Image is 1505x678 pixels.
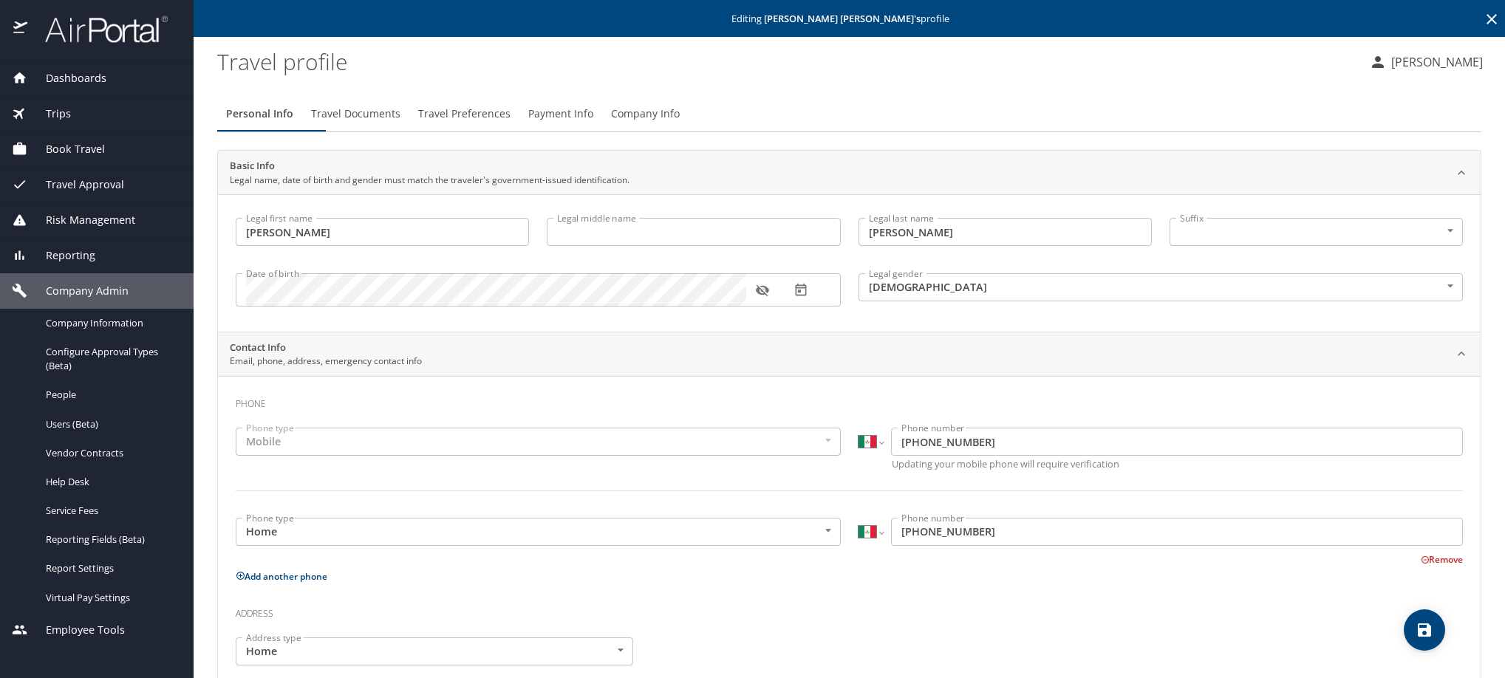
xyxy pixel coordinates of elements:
p: Email, phone, address, emergency contact info [230,355,422,368]
div: Home [236,518,841,546]
span: Help Desk [46,475,176,489]
span: Report Settings [46,561,176,575]
p: Updating your mobile phone will require verification [892,459,1464,469]
img: airportal-logo.png [29,15,168,44]
span: People [46,388,176,402]
div: [DEMOGRAPHIC_DATA] [859,273,1464,301]
div: Home [236,637,633,665]
span: Travel Documents [311,105,400,123]
p: Legal name, date of birth and gender must match the traveler's government-issued identification. [230,174,629,187]
span: Reporting Fields (Beta) [46,533,176,547]
span: Payment Info [528,105,593,123]
span: Company Information [46,316,176,330]
span: Risk Management [27,212,135,228]
h2: Contact Info [230,340,422,355]
span: Service Fees [46,504,176,518]
span: Dashboards [27,70,106,86]
span: Personal Info [226,105,293,123]
h2: Basic Info [230,159,629,174]
span: Company Info [611,105,680,123]
p: Editing profile [198,14,1501,24]
div: ​ [1170,218,1463,246]
h1: Travel profile [217,38,1357,84]
button: Add another phone [236,570,327,583]
h3: Phone [236,388,1463,413]
span: Reporting [27,247,95,264]
span: Vendor Contracts [46,446,176,460]
img: icon-airportal.png [13,15,29,44]
span: Book Travel [27,141,105,157]
span: Virtual Pay Settings [46,591,176,605]
span: Users (Beta) [46,417,176,431]
p: [PERSON_NAME] [1387,53,1483,71]
button: [PERSON_NAME] [1363,49,1489,75]
button: save [1404,609,1445,651]
span: Travel Approval [27,177,124,193]
button: Remove [1421,553,1463,566]
div: Basic InfoLegal name, date of birth and gender must match the traveler's government-issued identi... [218,194,1481,332]
span: Employee Tools [27,622,125,638]
span: Trips [27,106,71,122]
span: Travel Preferences [418,105,511,123]
div: Contact InfoEmail, phone, address, emergency contact info [218,332,1481,377]
div: Profile [217,96,1481,131]
h3: Address [236,597,1463,623]
div: Basic InfoLegal name, date of birth and gender must match the traveler's government-issued identi... [218,151,1481,195]
span: Configure Approval Types (Beta) [46,345,176,373]
span: Company Admin [27,283,129,299]
strong: [PERSON_NAME] [PERSON_NAME] 's [764,12,921,25]
div: Mobile [236,428,841,456]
